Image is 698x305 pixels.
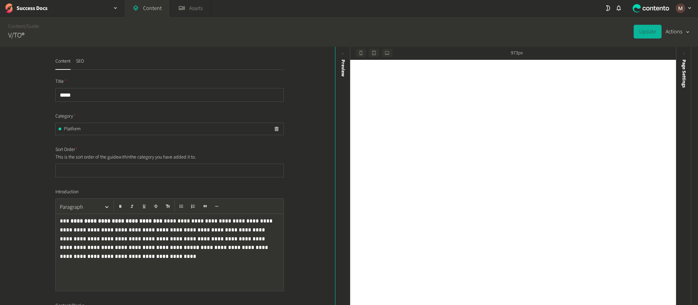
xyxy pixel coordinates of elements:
button: Actions [666,25,690,39]
span: Introduction [55,188,78,196]
button: Update [634,25,662,39]
span: / [25,23,27,30]
a: Content [8,23,25,30]
span: Title [55,78,66,85]
h2: V/TO® [8,30,24,41]
a: Guide [27,23,39,30]
h2: Success Docs [17,4,47,12]
span: Sort Order [55,146,78,153]
img: Success Docs [4,3,14,13]
em: within [118,154,130,161]
img: Marinel G [676,3,685,13]
button: SEO [76,58,84,70]
span: 973px [511,50,523,57]
button: Paragraph [57,200,112,214]
span: Platform [64,126,80,133]
span: Page Settings [680,59,688,88]
p: This is the sort order of the guide the category you have added it to. [55,153,212,161]
button: Content [55,58,71,70]
span: Category [55,113,76,120]
div: Preview [339,59,346,77]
